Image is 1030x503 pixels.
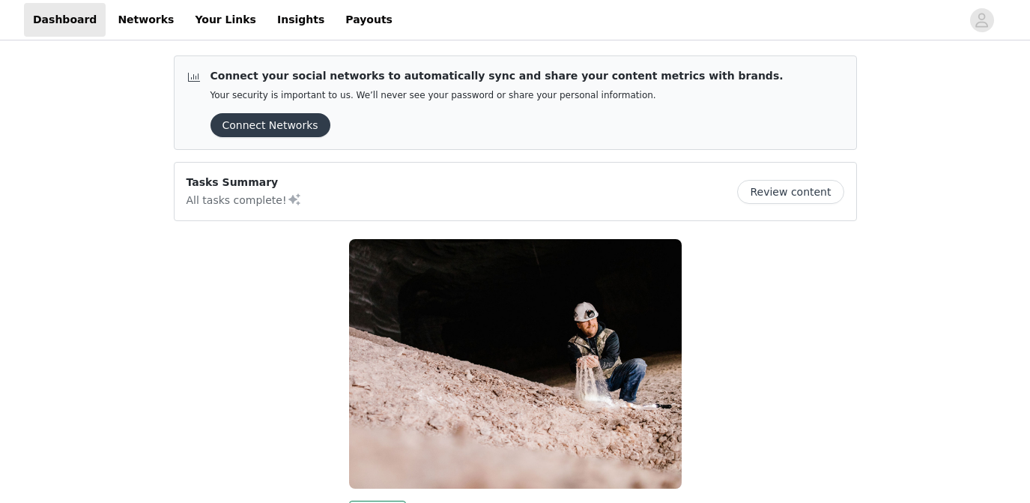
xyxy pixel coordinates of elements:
a: Networks [109,3,183,37]
p: Tasks Summary [187,175,302,190]
a: Dashboard [24,3,106,37]
p: Your security is important to us. We’ll never see your password or share your personal information. [210,90,784,101]
a: Payouts [336,3,402,37]
a: Your Links [186,3,265,37]
a: Insights [268,3,333,37]
p: Connect your social networks to automatically sync and share your content metrics with brands. [210,68,784,84]
button: Connect Networks [210,113,330,137]
div: avatar [975,8,989,32]
img: Real Salt [349,239,682,489]
p: All tasks complete! [187,190,302,208]
button: Review content [737,180,843,204]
